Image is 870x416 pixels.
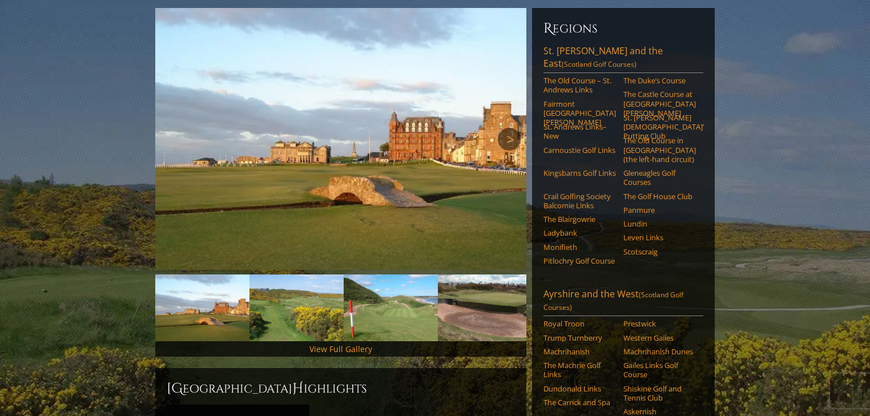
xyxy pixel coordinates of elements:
[543,361,616,379] a: The Machrie Golf Links
[543,347,616,356] a: Machrihanish
[543,384,616,393] a: Dundonald Links
[543,215,616,224] a: The Blairgowrie
[543,256,616,265] a: Pitlochry Golf Course
[309,344,372,354] a: View Full Gallery
[623,361,696,379] a: Gailes Links Golf Course
[623,76,696,85] a: The Duke’s Course
[543,99,616,127] a: Fairmont [GEOGRAPHIC_DATA][PERSON_NAME]
[543,333,616,342] a: Trump Turnberry
[623,219,696,228] a: Lundin
[543,45,703,73] a: St. [PERSON_NAME] and the East(Scotland Golf Courses)
[543,19,703,38] h6: Regions
[543,319,616,328] a: Royal Troon
[543,192,616,211] a: Crail Golfing Society Balcomie Links
[623,247,696,256] a: Scotscraig
[562,59,637,69] span: (Scotland Golf Courses)
[623,407,696,416] a: Askernish
[543,168,616,177] a: Kingsbarns Golf Links
[543,398,616,407] a: The Carrick and Spa
[623,192,696,201] a: The Golf House Club
[623,113,696,141] a: St. [PERSON_NAME] [DEMOGRAPHIC_DATA]’ Putting Club
[167,379,515,398] h2: [GEOGRAPHIC_DATA] ighlights
[543,76,616,95] a: The Old Course – St. Andrews Links
[623,168,696,187] a: Gleneagles Golf Courses
[623,384,696,403] a: Shiskine Golf and Tennis Club
[623,136,696,164] a: The Old Course in [GEOGRAPHIC_DATA] (the left-hand circuit)
[543,288,703,316] a: Ayrshire and the West(Scotland Golf Courses)
[543,146,616,155] a: Carnoustie Golf Links
[623,333,696,342] a: Western Gailes
[292,379,304,398] span: H
[543,243,616,252] a: Monifieth
[623,205,696,215] a: Panmure
[623,233,696,242] a: Leven Links
[543,122,616,141] a: St. Andrews Links–New
[498,128,521,151] a: Next
[623,319,696,328] a: Prestwick
[623,90,696,118] a: The Castle Course at [GEOGRAPHIC_DATA][PERSON_NAME]
[543,228,616,237] a: Ladybank
[623,347,696,356] a: Machrihanish Dunes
